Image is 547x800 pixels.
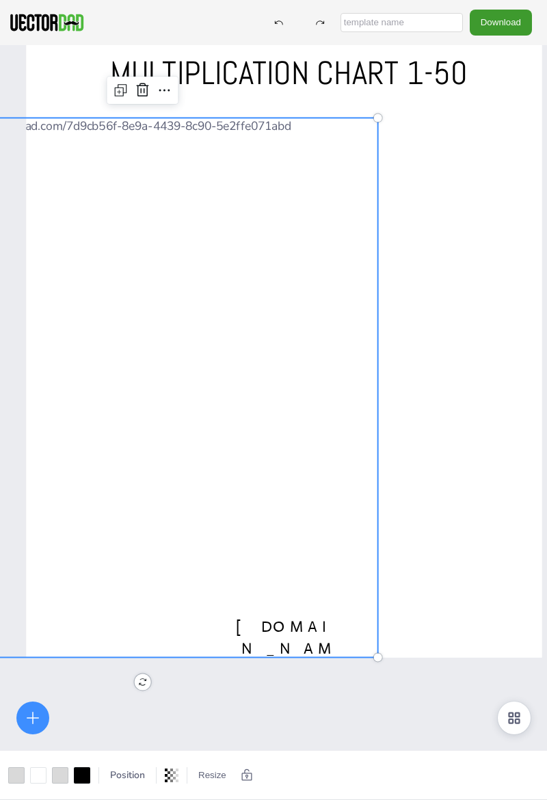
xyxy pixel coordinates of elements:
[110,52,468,93] span: MULTIPLICATION CHART 1-50
[193,764,232,786] button: Resize
[236,617,343,680] span: [DOMAIN_NAME]
[107,769,148,782] span: Position
[8,12,85,33] img: VectorDad-1.png
[341,13,463,32] input: template name
[470,10,532,35] button: Download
